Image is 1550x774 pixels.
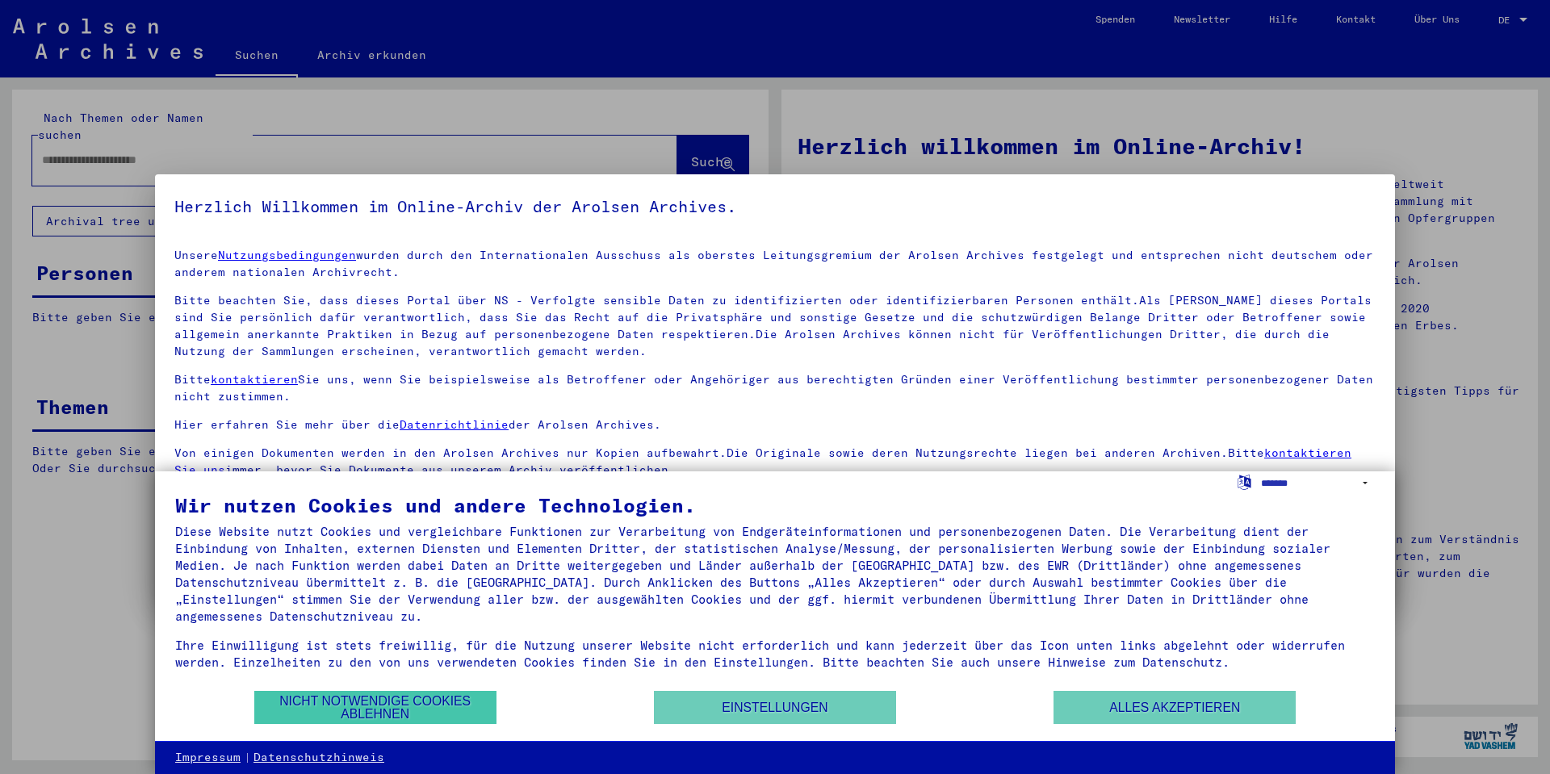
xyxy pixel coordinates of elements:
button: Einstellungen [654,691,896,724]
a: Nutzungsbedingungen [218,248,356,262]
div: Diese Website nutzt Cookies und vergleichbare Funktionen zur Verarbeitung von Endgeräteinformatio... [175,523,1375,625]
h5: Herzlich Willkommen im Online-Archiv der Arolsen Archives. [174,194,1376,220]
label: Sprache auswählen [1236,474,1253,489]
p: Bitte Sie uns, wenn Sie beispielsweise als Betroffener oder Angehöriger aus berechtigten Gründen ... [174,371,1376,405]
p: Von einigen Dokumenten werden in den Arolsen Archives nur Kopien aufbewahrt.Die Originale sowie d... [174,445,1376,479]
p: Bitte beachten Sie, dass dieses Portal über NS - Verfolgte sensible Daten zu identifizierten oder... [174,292,1376,360]
a: kontaktieren [211,372,298,387]
p: Hier erfahren Sie mehr über die der Arolsen Archives. [174,416,1376,433]
a: Impressum [175,750,241,766]
a: Datenrichtlinie [400,417,509,432]
div: Ihre Einwilligung ist stets freiwillig, für die Nutzung unserer Website nicht erforderlich und ka... [175,637,1375,671]
p: Unsere wurden durch den Internationalen Ausschuss als oberstes Leitungsgremium der Arolsen Archiv... [174,247,1376,281]
select: Sprache auswählen [1261,471,1375,495]
button: Nicht notwendige Cookies ablehnen [254,691,496,724]
a: Datenschutzhinweis [253,750,384,766]
div: Wir nutzen Cookies und andere Technologien. [175,496,1375,515]
button: Alles akzeptieren [1054,691,1296,724]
